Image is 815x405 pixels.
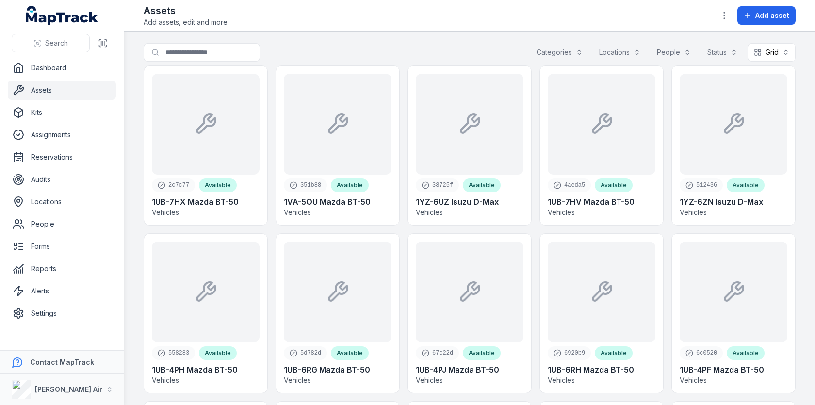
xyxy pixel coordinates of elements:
button: Grid [748,43,796,62]
a: Forms [8,237,116,256]
button: Search [12,34,90,52]
span: Search [45,38,68,48]
strong: [PERSON_NAME] Air [35,385,102,393]
a: People [8,214,116,234]
span: Add assets, edit and more. [144,17,229,27]
a: Alerts [8,281,116,301]
a: Reports [8,259,116,278]
h2: Assets [144,4,229,17]
a: Reservations [8,147,116,167]
span: Add asset [755,11,789,20]
button: Add asset [737,6,796,25]
a: Kits [8,103,116,122]
a: Settings [8,304,116,323]
a: Assets [8,81,116,100]
a: Locations [8,192,116,211]
a: Dashboard [8,58,116,78]
a: MapTrack [26,6,98,25]
a: Audits [8,170,116,189]
button: People [651,43,697,62]
a: Assignments [8,125,116,145]
strong: Contact MapTrack [30,358,94,366]
button: Categories [530,43,589,62]
button: Locations [593,43,647,62]
button: Status [701,43,744,62]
